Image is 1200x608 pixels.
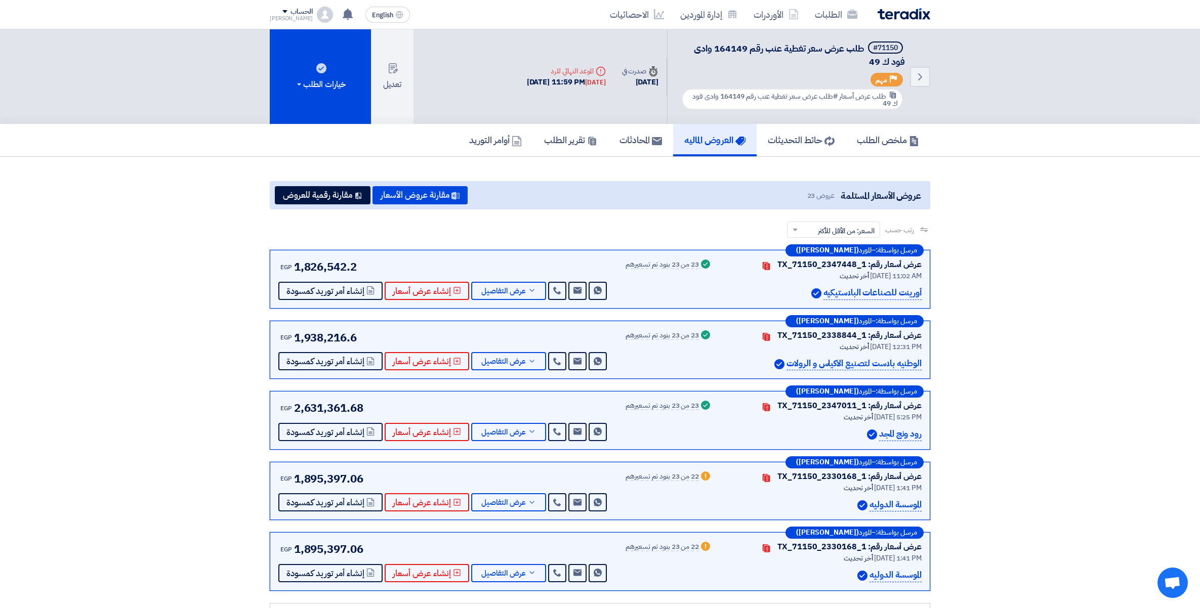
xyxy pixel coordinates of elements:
[859,529,872,536] span: المورد
[533,124,608,156] a: تقرير الطلب
[694,41,905,68] span: طلب عرض سعر تغطية عنب رقم 164149 وادى فود ك 49
[859,459,872,466] span: المورد
[859,388,872,395] span: المورد
[873,45,898,52] div: #71150
[481,499,526,506] span: عرض التفاصيل
[393,570,451,577] span: إنشاء عرض أسعار
[785,527,924,539] div: –
[684,134,746,146] h5: العروض الماليه
[626,332,699,340] div: 23 من 23 بنود تم تسعيرهم
[777,470,922,483] div: عرض أسعار رقم: TX_71150_2330168_1
[777,258,922,271] div: عرض أسعار رقم: TX_71150_2347448_1
[857,571,867,581] img: Verified Account
[777,400,922,412] div: عرض أسعار رقم: TX_71150_2347011_1
[602,3,672,26] a: الاحصائيات
[673,124,757,156] a: العروض الماليه
[294,470,363,487] span: 1,895,397.06
[385,352,469,370] button: إنشاء عرض أسعار
[527,76,606,88] div: [DATE] 11:59 PM
[544,134,597,146] h5: تقرير الطلب
[294,400,363,416] span: 2,631,361.68
[839,91,886,102] span: طلب عرض أسعار
[777,329,922,341] div: عرض أسعار رقم: TX_71150_2338844_1
[622,76,658,88] div: [DATE]
[878,8,930,20] img: Teradix logo
[626,402,699,410] div: 23 من 23 بنود تم تسعيرهم
[294,258,357,275] span: 1,826,542.2
[458,124,533,156] a: أوامر التوريد
[857,134,919,146] h5: ملخص الطلب
[385,564,469,582] button: إنشاء عرض أسعار
[796,388,859,395] b: ([PERSON_NAME])
[811,288,821,298] img: Verified Account
[317,7,333,23] img: profile_test.png
[270,16,313,21] div: [PERSON_NAME]
[867,429,877,440] img: Verified Account
[874,412,922,422] span: [DATE] 5:25 PM
[393,499,451,506] span: إنشاء عرض أسعار
[876,459,917,466] span: مرسل بواسطة:
[840,271,868,281] span: أخر تحديث
[294,541,363,557] span: 1,895,397.06
[774,359,784,369] img: Verified Account
[280,474,292,483] span: EGP
[280,263,292,272] span: EGP
[787,357,922,371] p: الوطنيه بلاست لتصنيع الاكياس و الرولات
[286,428,364,436] span: إنشاء أمر توريد كمسودة
[471,564,546,582] button: عرض التفاصيل
[785,244,924,256] div: –
[876,75,887,85] span: مهم
[680,41,905,68] h5: طلب عرض سعر تغطية عنب رقم 164149 وادى فود ك 49
[527,66,606,76] div: الموعد النهائي للرد
[275,186,370,204] button: مقارنة رقمية للعروض
[280,333,292,342] span: EGP
[280,404,292,413] span: EGP
[278,423,383,441] button: إنشاء أمر توريد كمسودة
[481,358,526,365] span: عرض التفاصيل
[840,341,868,352] span: أخر تحديث
[365,7,410,23] button: English
[796,459,859,466] b: ([PERSON_NAME])
[859,247,872,254] span: المورد
[471,352,546,370] button: عرض التفاصيل
[807,3,865,26] a: الطلبات
[481,570,526,577] span: عرض التفاصيل
[1157,568,1188,598] a: Open chat
[746,3,807,26] a: الأوردرات
[626,261,699,269] div: 23 من 23 بنود تم تسعيرهم
[692,91,898,109] span: #طلب عرض سعر تغطية عنب رقم 164149 وادى فود ك 49
[471,282,546,300] button: عرض التفاصيل
[841,189,921,202] span: عروض الأسعار المستلمة
[876,247,917,254] span: مرسل بواسطة:
[385,493,469,511] button: إنشاء عرض أسعار
[294,329,357,346] span: 1,938,216.6
[870,341,922,352] span: [DATE] 12:31 PM
[471,493,546,511] button: عرض التفاصيل
[291,8,312,16] div: الحساب
[295,78,346,91] div: خيارات الطلب
[393,358,451,365] span: إنشاء عرض أسعار
[626,543,699,551] div: 22 من 23 بنود تم تسعيرهم
[818,226,875,236] span: السعر: من الأقل للأكثر
[481,287,526,295] span: عرض التفاصيل
[270,29,371,124] button: خيارات الطلب
[785,456,924,468] div: –
[481,428,526,436] span: عرض التفاصيل
[278,352,383,370] button: إنشاء أمر توريد كمسودة
[844,553,873,563] span: أخر تحديث
[385,282,469,300] button: إنشاء عرض أسعار
[823,286,922,300] p: أورينت للصناعات البلاستيكيه
[393,287,451,295] span: إنشاء عرض أسعار
[286,499,364,506] span: إنشاء أمر توريد كمسودة
[857,500,867,510] img: Verified Account
[874,553,922,563] span: [DATE] 1:41 PM
[807,190,835,201] span: عروض 23
[859,318,872,325] span: المورد
[870,498,922,512] p: الموسسة الدوليه
[844,483,873,493] span: أخر تحديث
[870,569,922,582] p: الموسسة الدوليه
[278,282,383,300] button: إنشاء أمر توريد كمسودة
[785,315,924,327] div: –
[286,287,364,295] span: إنشاء أمر توريد كمسودة
[885,225,914,235] span: رتب حسب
